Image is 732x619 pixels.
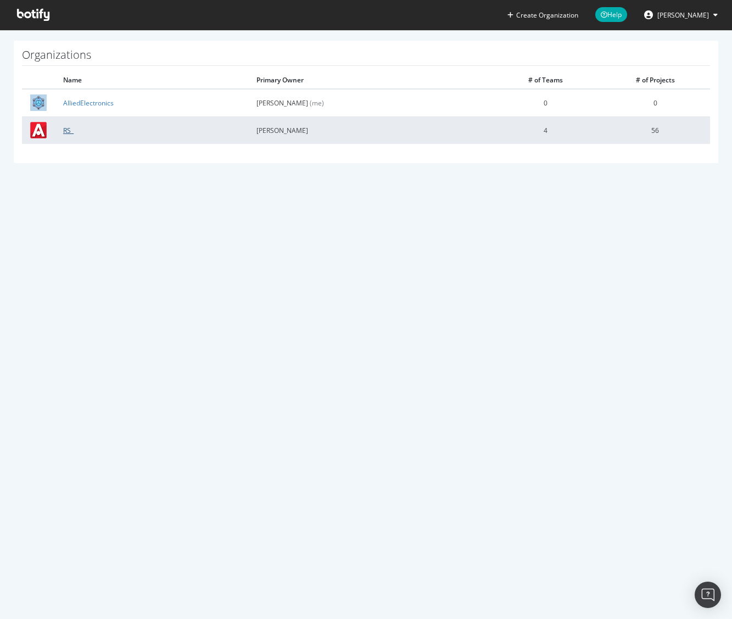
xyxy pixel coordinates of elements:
td: [PERSON_NAME] [248,116,490,144]
a: RS_ [63,126,74,135]
td: 0 [600,89,710,116]
button: [PERSON_NAME] [635,6,727,24]
td: 0 [490,89,600,116]
button: Create Organization [507,10,579,20]
span: Help [595,7,627,22]
span: Brandon Shallenberger [657,10,709,20]
th: # of Teams [490,71,600,89]
img: AlliedElectronics [30,94,47,111]
td: [PERSON_NAME] [248,89,490,116]
h1: Organizations [22,49,710,66]
span: (me) [310,98,324,108]
img: RS_ [30,122,47,138]
td: 4 [490,116,600,144]
th: Primary Owner [248,71,490,89]
th: # of Projects [600,71,710,89]
th: Name [55,71,248,89]
td: 56 [600,116,710,144]
div: Open Intercom Messenger [695,582,721,608]
a: AlliedElectronics [63,98,114,108]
